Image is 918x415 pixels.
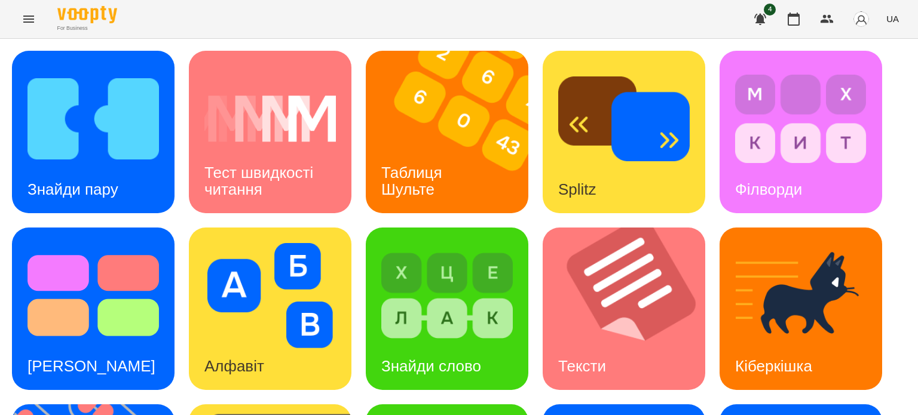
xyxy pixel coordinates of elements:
[366,51,528,213] a: Таблиця ШультеТаблиця Шульте
[381,243,513,348] img: Знайди слово
[853,11,870,27] img: avatar_s.png
[27,357,155,375] h3: [PERSON_NAME]
[735,357,812,375] h3: Кіберкішка
[27,66,159,171] img: Знайди пару
[189,51,351,213] a: Тест швидкості читанняТест швидкості читання
[366,51,543,213] img: Таблиця Шульте
[12,228,175,390] a: Тест Струпа[PERSON_NAME]
[720,228,882,390] a: КіберкішкаКіберкішка
[27,180,118,198] h3: Знайди пару
[764,4,776,16] span: 4
[381,357,481,375] h3: Знайди слово
[558,357,606,375] h3: Тексти
[204,66,336,171] img: Тест швидкості читання
[381,164,446,198] h3: Таблиця Шульте
[558,66,690,171] img: Splitz
[543,228,705,390] a: ТекстиТексти
[189,228,351,390] a: АлфавітАлфавіт
[558,180,596,198] h3: Splitz
[27,243,159,348] img: Тест Струпа
[735,66,867,171] img: Філворди
[14,5,43,33] button: Menu
[543,51,705,213] a: SplitzSplitz
[204,164,317,198] h3: Тест швидкості читання
[57,24,117,32] span: For Business
[735,180,802,198] h3: Філворди
[882,8,904,30] button: UA
[543,228,720,390] img: Тексти
[204,357,264,375] h3: Алфавіт
[12,51,175,213] a: Знайди паруЗнайди пару
[57,6,117,23] img: Voopty Logo
[366,228,528,390] a: Знайди словоЗнайди слово
[886,13,899,25] span: UA
[735,243,867,348] img: Кіберкішка
[204,243,336,348] img: Алфавіт
[720,51,882,213] a: ФілвордиФілворди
